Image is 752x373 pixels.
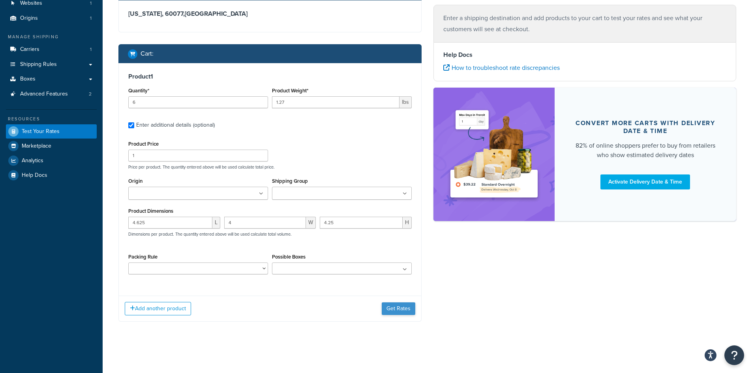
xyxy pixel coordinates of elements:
div: Manage Shipping [6,34,97,40]
a: Analytics [6,154,97,168]
input: Enter additional details (optional) [128,122,134,128]
span: Advanced Features [20,91,68,97]
span: 1 [90,46,92,53]
span: 1 [90,15,92,22]
li: Advanced Features [6,87,97,101]
label: Product Price [128,141,159,147]
p: Dimensions per product. The quantity entered above will be used calculate total volume. [126,231,292,237]
div: Enter additional details (optional) [136,120,215,131]
div: Convert more carts with delivery date & time [574,119,718,135]
h2: Cart : [141,50,154,57]
a: Test Your Rates [6,124,97,139]
span: 2 [89,91,92,97]
a: Marketplace [6,139,97,153]
label: Product Dimensions [128,208,173,214]
h3: [US_STATE], 60077 , [GEOGRAPHIC_DATA] [128,10,412,18]
span: Boxes [20,76,36,82]
label: Quantity* [128,88,149,94]
span: Marketplace [22,143,51,150]
span: Help Docs [22,172,47,179]
span: lbs [399,96,412,108]
button: Get Rates [382,302,415,315]
a: Boxes [6,72,97,86]
label: Origin [128,178,143,184]
span: L [212,217,220,229]
a: Advanced Features2 [6,87,97,101]
a: Help Docs [6,168,97,182]
input: 0.0 [128,96,268,108]
div: 82% of online shoppers prefer to buy from retailers who show estimated delivery dates [574,141,718,160]
label: Packing Rule [128,254,158,260]
a: Shipping Rules [6,57,97,72]
span: Analytics [22,157,43,164]
label: Product Weight* [272,88,308,94]
li: Carriers [6,42,97,57]
div: Resources [6,116,97,122]
button: Open Resource Center [724,345,744,365]
span: H [403,217,412,229]
h3: Product 1 [128,73,412,81]
span: W [306,217,316,229]
span: Carriers [20,46,39,53]
h4: Help Docs [443,50,727,60]
a: Activate Delivery Date & Time [600,174,690,189]
button: Add another product [125,302,191,315]
a: Carriers1 [6,42,97,57]
a: Origins1 [6,11,97,26]
input: 0.00 [272,96,399,108]
label: Possible Boxes [272,254,306,260]
span: Test Your Rates [22,128,60,135]
span: Origins [20,15,38,22]
li: Origins [6,11,97,26]
img: feature-image-ddt-36eae7f7280da8017bfb280eaccd9c446f90b1fe08728e4019434db127062ab4.png [445,99,543,209]
p: Price per product. The quantity entered above will be used calculate total price. [126,164,414,170]
a: How to troubleshoot rate discrepancies [443,63,560,72]
span: Shipping Rules [20,61,57,68]
label: Shipping Group [272,178,308,184]
p: Enter a shipping destination and add products to your cart to test your rates and see what your c... [443,13,727,35]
